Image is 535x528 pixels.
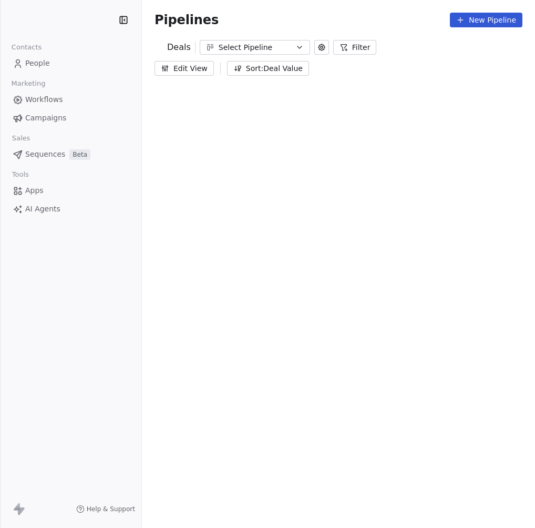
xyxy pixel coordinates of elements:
[25,149,65,160] span: Sequences
[25,185,44,196] span: Apps
[25,58,50,69] span: People
[7,130,35,146] span: Sales
[8,109,133,127] a: Campaigns
[25,94,63,105] span: Workflows
[7,76,50,92] span: Marketing
[8,91,133,108] a: Workflows
[25,113,66,124] span: Campaigns
[8,200,133,218] a: AI Agents
[8,55,133,72] a: People
[76,505,135,513] a: Help & Support
[219,42,291,53] div: Select Pipeline
[450,13,522,27] button: New Pipeline
[167,41,191,54] span: Deals
[69,149,90,160] span: Beta
[8,182,133,199] a: Apps
[227,61,309,76] button: Sort: Deal Value
[7,167,33,182] span: Tools
[7,39,46,55] span: Contacts
[155,61,214,76] button: Edit View
[333,40,377,55] button: Filter
[155,13,219,27] span: Pipelines
[25,204,60,215] span: AI Agents
[87,505,135,513] span: Help & Support
[8,146,133,163] a: SequencesBeta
